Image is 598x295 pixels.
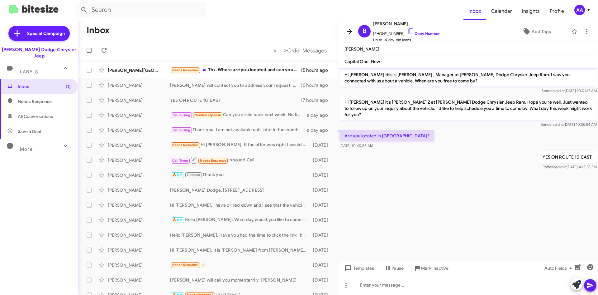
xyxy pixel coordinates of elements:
[504,26,568,37] button: Add Tags
[170,82,301,88] div: [PERSON_NAME] will contact you to address your request [PERSON_NAME]
[170,247,310,253] div: Hi [PERSON_NAME], It is [PERSON_NAME] from [PERSON_NAME] Autos in [GEOGRAPHIC_DATA]. We would lov...
[170,232,310,238] div: Hello [PERSON_NAME], Have you had the time to click the link I have provided? Let me know [PERSON...
[172,173,183,177] span: 🔥 Hot
[307,127,333,133] div: a day ago
[310,157,333,163] div: [DATE]
[273,47,277,54] span: «
[108,112,170,118] div: [PERSON_NAME]
[532,26,551,37] span: Add Tags
[20,146,33,152] span: More
[170,277,310,283] div: [PERSON_NAME] will call you momentarrily [PERSON_NAME]
[18,128,41,135] span: Save a Deal
[108,172,170,178] div: [PERSON_NAME]
[66,83,71,90] span: (1)
[310,217,333,223] div: [DATE]
[172,143,199,147] span: Needs Response
[287,47,327,54] span: Older Messages
[301,67,333,73] div: 15 hours ago
[170,141,310,149] div: Hi [PERSON_NAME]. If the offer was right I would consider yes, but it would have to be paired wit...
[574,5,585,15] div: AA
[542,88,597,93] span: Sender [DATE] 10:01:17 AM
[339,143,373,148] span: [DATE] 10:40:58 AM
[545,2,569,20] a: Profile
[280,44,330,57] button: Next
[338,263,379,274] button: Templates
[339,130,434,141] p: Are you located in [GEOGRAPHIC_DATA]?
[310,172,333,178] div: [DATE]
[75,2,206,17] input: Search
[538,151,597,163] p: YES ON ROUTE 10 EAST
[170,202,310,208] div: Hi [PERSON_NAME], I have drilled down and I see that the vehicle is priced right to sell. Sometim...
[339,96,597,120] p: Hi [PERSON_NAME] it's [PERSON_NAME] Z at [PERSON_NAME] Dodge Chrysler Jeep Ram. Hope you're well....
[373,37,440,43] span: Up to 14-day-old leads
[339,69,597,86] p: Hi [PERSON_NAME] this is [PERSON_NAME] , Manager at [PERSON_NAME] Dodge Chrysler Jeep Ram. I saw ...
[310,232,333,238] div: [DATE]
[87,25,110,35] h1: Inbox
[371,59,380,64] span: New
[194,113,221,117] span: Needs Response
[541,122,597,127] span: Sender [DATE] 10:38:54 AM
[170,156,310,164] div: Inbound Call
[172,113,190,117] span: Try Pausing
[108,127,170,133] div: [PERSON_NAME]
[310,262,333,268] div: [DATE]
[170,66,301,74] div: Thx. Where are you located and can you deliver to [GEOGRAPHIC_DATA], [US_STATE]? Cost for transport?
[172,68,199,72] span: Needs Response
[421,263,448,274] span: Mark Inactive
[554,88,565,93] span: said at
[108,202,170,208] div: [PERSON_NAME]
[569,5,591,15] button: AA
[108,232,170,238] div: [PERSON_NAME]
[18,98,71,105] span: Needs Response
[172,218,183,222] span: 🔥 Hot
[344,59,368,64] span: Capital One
[170,97,301,103] div: YES ON ROUTE 10 EAST
[301,82,333,88] div: 16 hours ago
[486,2,517,20] a: Calendar
[172,128,190,132] span: Try Pausing
[108,277,170,283] div: [PERSON_NAME]
[517,2,545,20] a: Insights
[108,247,170,253] div: [PERSON_NAME]
[539,263,579,274] button: Auto Fields
[200,159,226,163] span: Needs Response
[301,97,333,103] div: 17 hours ago
[553,122,564,127] span: said at
[409,263,453,274] button: Mark Inactive
[108,157,170,163] div: [PERSON_NAME]
[544,263,574,274] span: Auto Fields
[310,187,333,193] div: [DATE]
[20,69,38,75] span: Labels
[310,202,333,208] div: [DATE]
[270,44,330,57] nav: Page navigation example
[343,263,374,274] span: Templates
[170,111,307,119] div: Can you circle back next week. No time this week.
[8,26,70,41] a: Special Campaign
[108,262,170,268] div: [PERSON_NAME]
[108,142,170,148] div: [PERSON_NAME]
[18,113,53,120] span: All Conversations
[172,263,199,267] span: Needs Response
[407,31,440,36] a: Copy Number
[373,20,440,27] span: [PERSON_NAME]
[27,30,65,37] span: Special Campaign
[170,126,307,134] div: Thank you. I am not available until later in the month
[170,187,310,193] div: [PERSON_NAME] Dodge, [STREET_ADDRESS]
[344,46,379,52] span: [PERSON_NAME]
[170,261,310,268] div: 👍🏻
[307,112,333,118] div: a day ago
[108,67,170,73] div: [PERSON_NAME][GEOGRAPHIC_DATA]
[170,216,310,224] div: Hello [PERSON_NAME], What day would you like to come in? LEt Me know [PERSON_NAME] [PHONE_NUMBER]
[373,27,440,37] span: [PHONE_NUMBER]
[463,2,486,20] a: Inbox
[310,142,333,148] div: [DATE]
[187,173,201,177] span: Finished
[543,165,597,169] span: Rafaella [DATE] 4:15:38 PM
[172,159,188,163] span: Call Them
[108,217,170,223] div: [PERSON_NAME]
[108,82,170,88] div: [PERSON_NAME]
